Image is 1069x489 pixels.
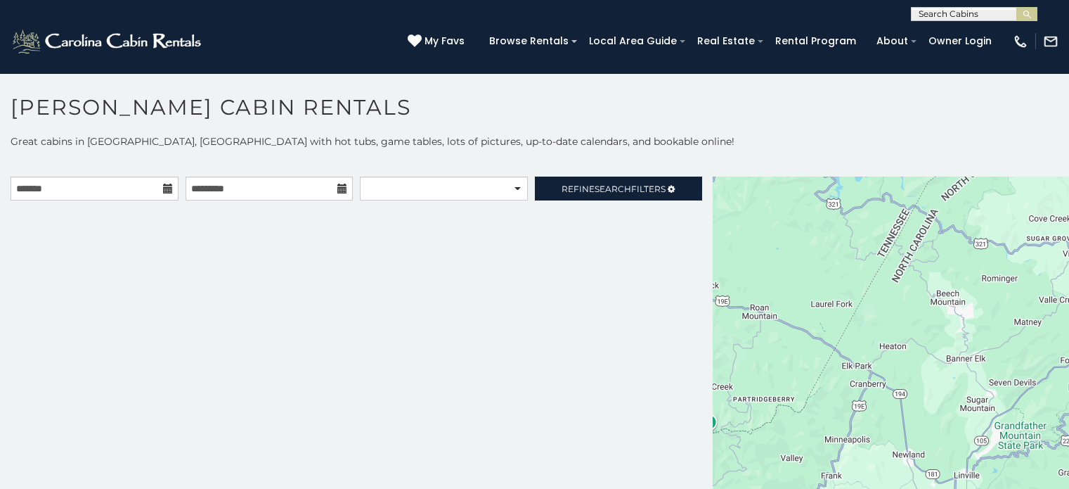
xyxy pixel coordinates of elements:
[595,184,631,194] span: Search
[869,30,915,52] a: About
[562,184,666,194] span: Refine Filters
[408,34,468,49] a: My Favs
[690,30,762,52] a: Real Estate
[1013,34,1028,49] img: phone-regular-white.png
[425,34,465,49] span: My Favs
[1043,34,1058,49] img: mail-regular-white.png
[921,30,999,52] a: Owner Login
[535,177,703,201] a: RefineSearchFilters
[11,27,205,56] img: White-1-2.png
[482,30,576,52] a: Browse Rentals
[768,30,863,52] a: Rental Program
[582,30,684,52] a: Local Area Guide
